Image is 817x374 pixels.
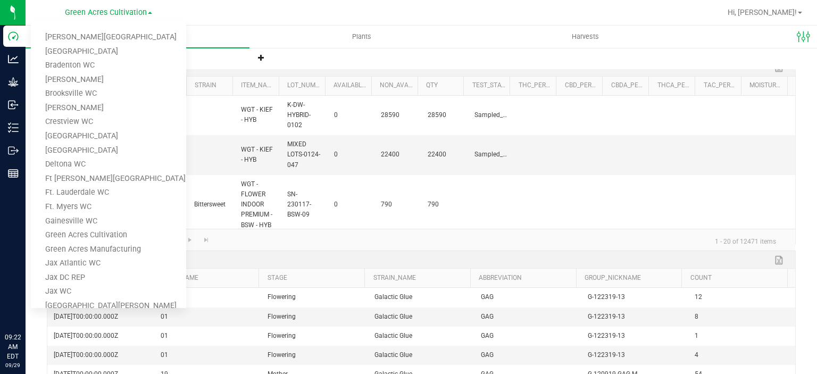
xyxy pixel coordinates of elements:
td: 28590 [374,96,421,136]
a: General [26,26,249,48]
span: 1 - 20 of 12471 items [706,234,785,250]
a: Go to the next page [182,234,197,248]
td: 28590 [421,96,468,136]
td: [DATE]T00:00:00.000Z [47,346,154,365]
inline-svg: Grow [8,77,19,87]
td: WGT - KIEF - HYB [235,96,281,136]
a: [GEOGRAPHIC_DATA] [31,129,186,144]
td: 01 [154,288,261,307]
a: Crestview WC [31,115,186,129]
a: Jax Atlantic WC [31,256,186,271]
td: Galactic Glue [368,307,475,327]
td: SN-230117-BSW-09 [281,175,328,235]
a: Gainesville WC [31,214,186,229]
a: Jax DC REP [31,271,186,285]
td: Galactic Glue [368,288,475,307]
iframe: Resource center unread badge [31,287,44,300]
a: [GEOGRAPHIC_DATA][PERSON_NAME] [31,299,186,313]
td: MIXED LOTS-0124-047 [281,135,328,175]
td: G-122319-13 [581,327,688,346]
td: 01 [154,327,261,346]
td: 0 [328,135,374,175]
a: Green Acres Manufacturing [31,243,186,257]
a: [PERSON_NAME] [31,101,186,115]
td: 4 [688,346,795,365]
td: 22400 [421,135,468,175]
td: 01 [154,307,261,327]
a: [PERSON_NAME] [31,73,186,87]
inline-svg: Reports [8,168,19,179]
a: Ft. Lauderdale WC [31,186,186,200]
a: non_available_qty [380,81,413,90]
span: Green Acres Cultivation [65,8,147,17]
td: Flowering [261,346,368,365]
inline-svg: Inbound [8,99,19,110]
td: [DATE]T00:00:00.000Z [47,327,154,346]
td: GAG [474,307,581,327]
td: Galactic Glue [368,346,475,365]
td: K-DW-HYBRID-0102 [281,96,328,136]
a: Ft. Myers WC [31,200,186,214]
a: [PERSON_NAME][GEOGRAPHIC_DATA] [31,30,186,45]
inline-svg: Outbound [8,145,19,156]
a: area_name [162,274,255,282]
span: Harvests [557,32,613,41]
a: Export to Excel [772,253,788,267]
a: lot_number [287,81,321,90]
inline-svg: Inventory [8,122,19,133]
a: Deltona WC [31,157,186,172]
a: Harvests [473,26,697,48]
td: 790 [421,175,468,235]
a: Jax WC [31,285,186,299]
td: G-122319-13 [581,288,688,307]
a: Bradenton WC [31,59,186,73]
a: [GEOGRAPHIC_DATA] [31,45,186,59]
td: G-122319-13 [581,307,688,327]
a: Cost Accounting [26,47,249,70]
a: Strain [195,81,228,90]
a: cbd_percentage [565,81,598,90]
td: G-122319-13 [581,346,688,365]
a: Ft [PERSON_NAME][GEOGRAPHIC_DATA] [31,172,186,186]
a: Plants [249,26,473,48]
a: stage [268,274,361,282]
td: WGT - KIEF - HYB [235,135,281,175]
td: Sampled_Not_Tested [468,96,515,136]
a: cbda_percentage [611,81,645,90]
a: abbreviation [479,274,572,282]
td: 22400 [374,135,421,175]
p: 09/29 [5,361,21,369]
td: 12 [688,288,795,307]
td: 1 [688,327,795,346]
a: Item_Name [241,81,274,90]
td: Sampled_Not_Tested [468,135,515,175]
td: Flowering [261,288,368,307]
td: GAG [474,288,581,307]
td: Bittersweet [188,175,235,235]
a: moisture_percentage [749,81,783,90]
a: thca_percentage [657,81,691,90]
p: 09:22 AM EDT [5,333,21,361]
a: qty [426,81,460,90]
a: count [690,274,783,282]
td: 790 [374,175,421,235]
a: Test_Status [472,81,506,90]
inline-svg: Dashboard [8,31,19,41]
td: Flowering [261,307,368,327]
td: GAG [474,346,581,365]
a: thc_percentage [519,81,552,90]
td: Galactic Glue [368,327,475,346]
a: tac_percentage [704,81,737,90]
span: Hi, [PERSON_NAME]! [728,8,797,16]
td: WGT - FLOWER INDOOR PREMIUM - BSW - HYB [235,175,281,235]
a: available_qty [334,81,367,90]
a: [GEOGRAPHIC_DATA] [31,144,186,158]
a: strain_name [373,274,466,282]
a: Green Acres Cultivation [31,228,186,243]
inline-svg: Analytics [8,54,19,64]
td: GAG [474,327,581,346]
td: 8 [688,307,795,327]
span: Plants [338,32,386,41]
td: Flowering [261,327,368,346]
li: New tab [249,47,274,70]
